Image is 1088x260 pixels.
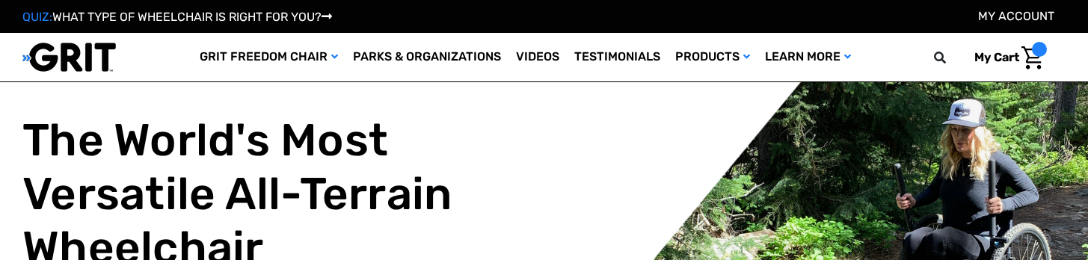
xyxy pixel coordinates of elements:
[22,42,116,72] img: GRIT All-Terrain Wheelchair and Mobility Equipment
[508,33,567,81] a: Videos
[192,33,345,81] a: GRIT Freedom Chair
[941,42,963,73] input: Search
[978,9,1054,23] a: Account
[1021,46,1043,69] img: Cart
[567,33,668,81] a: Testimonials
[757,33,858,81] a: Learn More
[963,42,1047,73] a: Cart with 0 items
[345,33,508,81] a: Parks & Organizations
[22,10,332,24] a: QUIZ:WHAT TYPE OF WHEELCHAIR IS RIGHT FOR YOU?
[974,50,1019,64] span: My Cart
[22,10,52,24] span: QUIZ:
[668,33,757,81] a: Products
